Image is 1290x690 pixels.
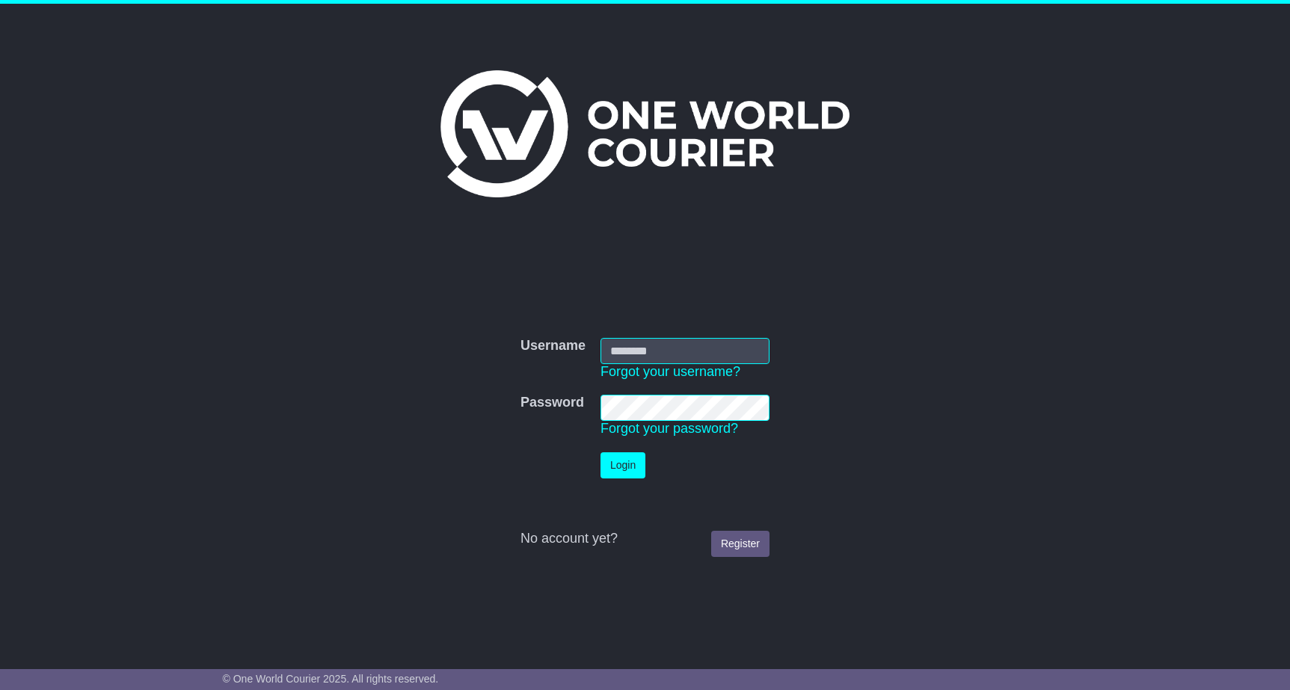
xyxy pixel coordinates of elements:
a: Forgot your password? [601,421,738,436]
div: No account yet? [520,531,770,547]
label: Username [520,338,586,354]
span: © One World Courier 2025. All rights reserved. [223,673,439,685]
img: One World [440,70,849,197]
button: Login [601,452,645,478]
label: Password [520,395,584,411]
a: Forgot your username? [601,364,740,379]
a: Register [711,531,770,557]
